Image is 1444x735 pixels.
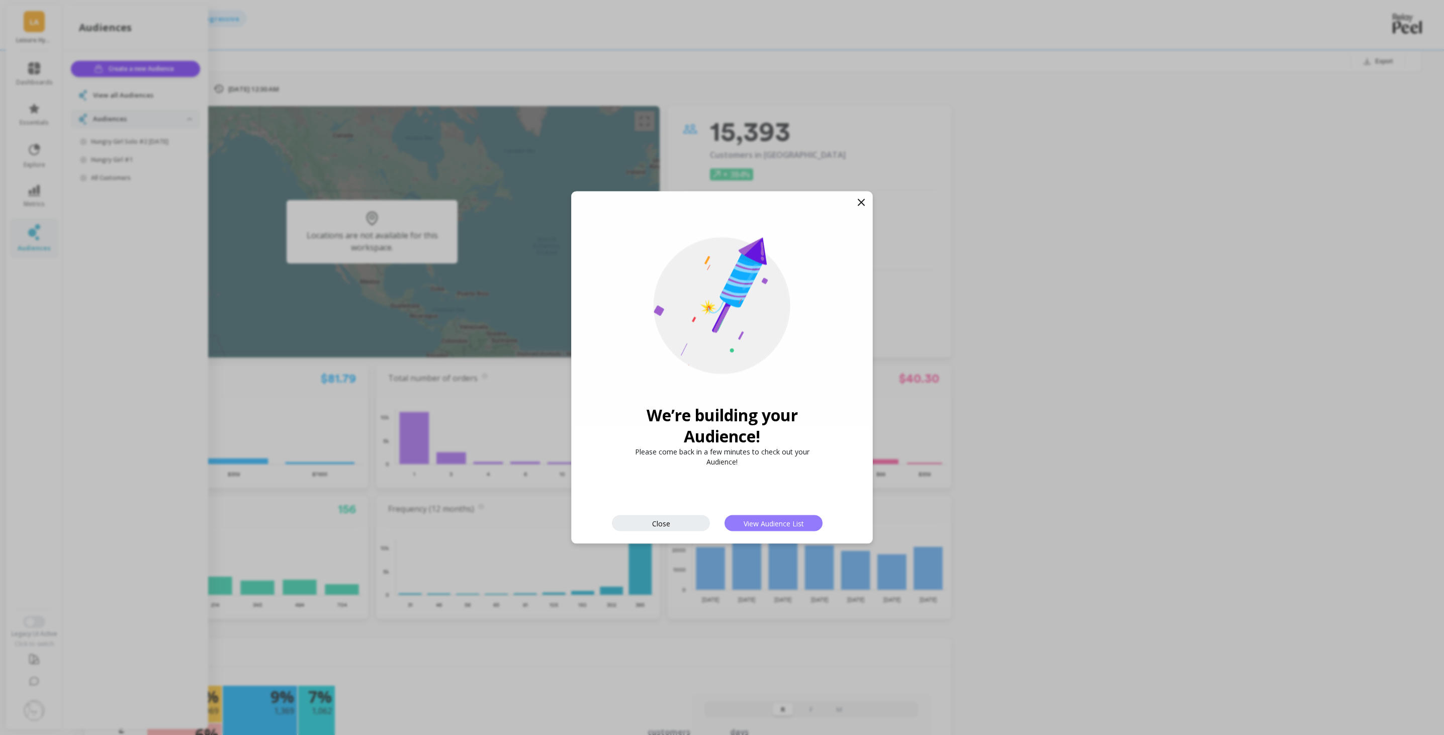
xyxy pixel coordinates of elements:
span: Please come back in a few minutes to check out your Audience! [626,447,818,467]
button: View Audience List [725,515,823,531]
span: Close [652,518,670,528]
span: View Audience List [744,518,804,528]
button: Close [612,515,710,531]
span: We’re building your Audience! [607,405,837,447]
